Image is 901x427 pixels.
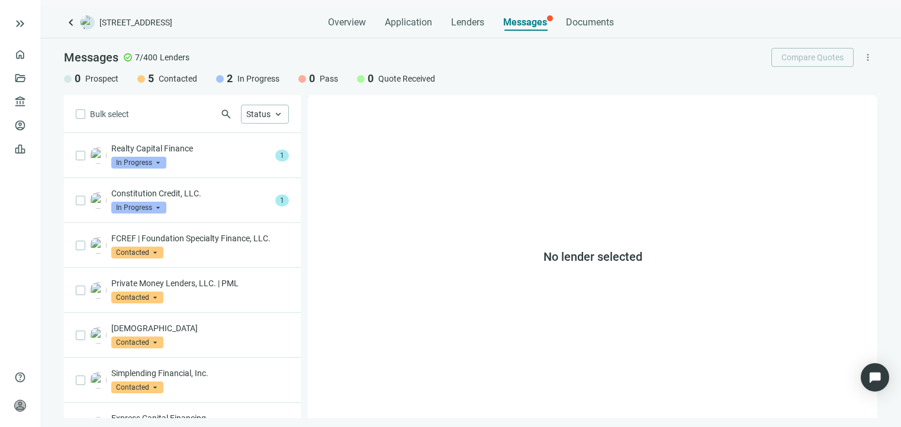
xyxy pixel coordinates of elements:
[861,363,889,392] div: Open Intercom Messenger
[328,17,366,28] span: Overview
[90,282,107,299] img: c3510e10-e30c-4f20-84b3-b55eff1bb01b
[81,15,95,30] img: deal-logo
[503,17,547,28] span: Messages
[14,96,22,108] span: account_balance
[237,73,279,85] span: In Progress
[75,72,81,86] span: 0
[148,72,154,86] span: 5
[90,327,107,344] img: 68f0e6ed-f538-4860-bbc1-396c910a60b7.png
[111,412,289,424] p: Express Capital Financing
[135,51,157,63] span: 7/400
[378,73,435,85] span: Quote Received
[111,232,289,244] p: FCREF | Foundation Specialty Finance, LLC.
[451,17,484,28] span: Lenders
[111,202,166,213] span: In Progress
[320,73,338,85] span: Pass
[99,17,172,28] span: [STREET_ADDRESS]
[90,372,107,389] img: eb8ac056-2661-47f8-968c-b7715a2336ed
[771,48,854,67] button: Compare Quotes
[220,108,232,120] span: search
[863,52,873,63] span: more_vert
[111,247,163,258] span: Contacted
[90,192,107,209] img: a1e29679-8d33-4935-a95a-c3a000c7acad.png
[123,53,133,62] span: check_circle
[64,15,78,30] a: keyboard_arrow_left
[227,72,233,86] span: 2
[111,187,271,199] p: Constitution Credit, LLC.
[308,95,877,418] div: No lender selected
[368,72,374,86] span: 0
[90,108,129,121] span: Bulk select
[160,51,189,63] span: Lenders
[111,367,289,379] p: Simplending Financial, Inc.
[858,48,877,67] button: more_vert
[13,17,27,31] button: keyboard_double_arrow_right
[111,143,271,154] p: Realty Capital Finance
[14,371,26,383] span: help
[309,72,315,86] span: 0
[275,150,289,161] span: 1
[111,337,163,348] span: Contacted
[85,73,118,85] span: Prospect
[159,73,197,85] span: Contacted
[64,50,118,64] span: Messages
[14,400,26,412] span: person
[90,237,107,254] img: a21573ec-ed12-4093-9b89-0a429ff42e80.png
[90,147,107,164] img: 85dd5760-c392-4697-a020-fa9a80e90766
[275,195,289,206] span: 1
[385,17,432,28] span: Application
[566,17,614,28] span: Documents
[111,277,289,289] p: Private Money Lenders, LLC. | PML
[111,157,166,169] span: In Progress
[246,109,271,119] span: Status
[111,381,163,393] span: Contacted
[273,109,284,119] span: keyboard_arrow_up
[111,322,289,334] p: [DEMOGRAPHIC_DATA]
[111,292,163,303] span: Contacted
